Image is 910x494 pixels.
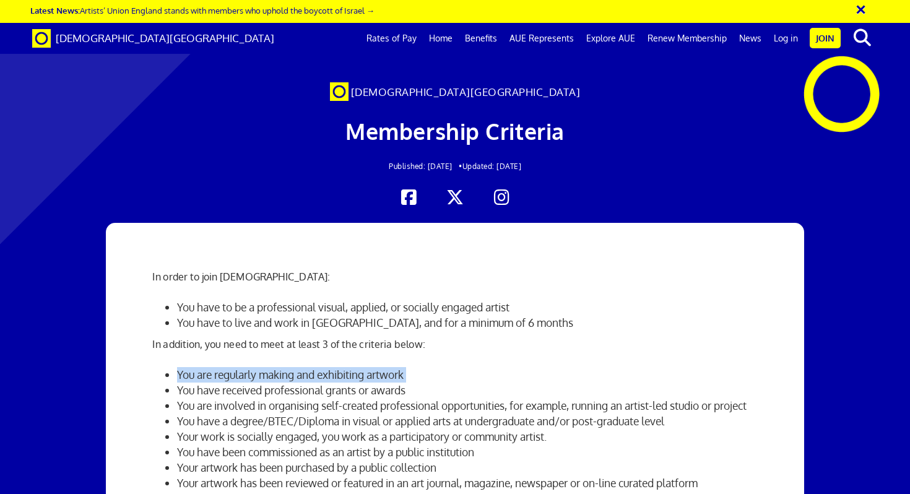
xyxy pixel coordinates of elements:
[580,23,641,54] a: Explore AUE
[177,475,757,491] li: Your artwork has been reviewed or featured in an art journal, magazine, newspaper or on-line cura...
[459,23,503,54] a: Benefits
[810,28,841,48] a: Join
[345,117,565,145] span: Membership Criteria
[843,25,881,51] button: search
[351,85,581,98] span: [DEMOGRAPHIC_DATA][GEOGRAPHIC_DATA]
[177,367,757,383] li: You are regularly making and exhibiting artwork
[23,23,284,54] a: Brand [DEMOGRAPHIC_DATA][GEOGRAPHIC_DATA]
[176,162,734,170] h2: Updated: [DATE]
[30,5,80,15] strong: Latest News:
[423,23,459,54] a: Home
[177,398,757,414] li: You are involved in organising self-created professional opportunities, for example, running an a...
[152,337,757,352] p: In addition, you need to meet at least 3 of the criteria below:
[177,444,757,460] li: You have been commissioned as an artist by a public institution
[152,269,757,284] p: In order to join [DEMOGRAPHIC_DATA]:
[177,315,757,331] li: You have to live and work in [GEOGRAPHIC_DATA], and for a minimum of 6 months
[360,23,423,54] a: Rates of Pay
[641,23,733,54] a: Renew Membership
[177,429,757,444] li: Your work is socially engaged, you work as a participatory or community artist.
[177,414,757,429] li: You have a degree/BTEC/Diploma in visual or applied arts at undergraduate and/or post-graduate level
[30,5,375,15] a: Latest News:Artists’ Union England stands with members who uphold the boycott of Israel →
[177,300,757,315] li: You have to be a professional visual, applied, or socially engaged artist
[56,32,274,45] span: [DEMOGRAPHIC_DATA][GEOGRAPHIC_DATA]
[503,23,580,54] a: AUE Represents
[177,460,757,475] li: Your artwork has been purchased by a public collection
[768,23,804,54] a: Log in
[177,383,757,398] li: You have received professional grants or awards
[389,162,462,171] span: Published: [DATE] •
[733,23,768,54] a: News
